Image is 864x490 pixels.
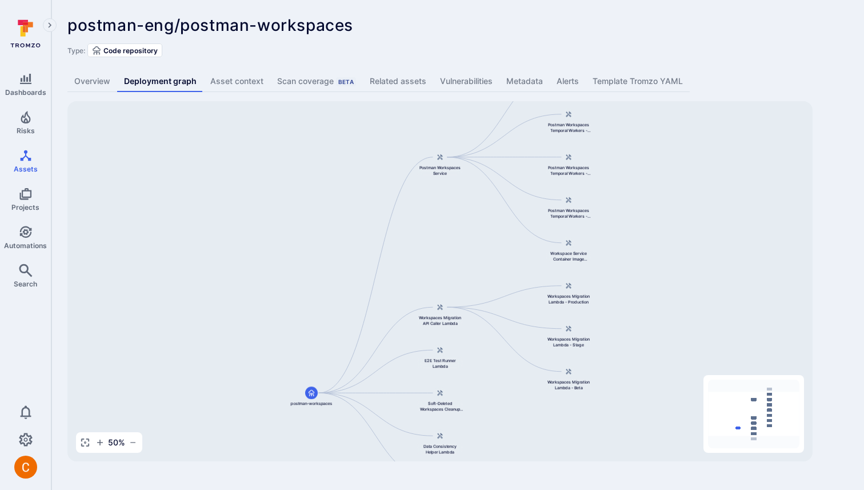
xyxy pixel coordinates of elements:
span: Postman Workspaces Temporal Workers - Stage [546,122,591,133]
span: Projects [11,203,39,212]
a: Asset context [203,71,270,92]
a: Metadata [499,71,550,92]
a: Related assets [363,71,433,92]
span: Type: [67,46,85,55]
div: Asset tabs [67,71,848,92]
span: Code repository [103,46,158,55]
a: Deployment graph [117,71,203,92]
span: Postman Workspaces Temporal Workers - Beta [546,165,591,176]
span: 50 % [108,437,125,448]
a: Vulnerabilities [433,71,499,92]
a: Template Tromzo YAML [586,71,690,92]
i: Expand navigation menu [46,21,54,30]
span: Search [14,280,37,288]
span: Workspaces Migration API Caller Lambda [417,314,463,326]
img: ACg8ocJuq_DPPTkXyD9OlTnVLvDrpObecjcADscmEHLMiTyEnTELew=s96-c [14,456,37,479]
span: Postman Workspaces Service [417,165,463,176]
span: Assets [14,165,38,173]
span: postman-workspaces [291,400,333,406]
span: Data Consistency Helper Lambda [417,443,463,455]
span: Workspace Service Container Image Repository [546,250,591,262]
span: Postman Workspaces Temporal Workers - Preview [546,208,591,219]
span: Automations [4,241,47,250]
span: Soft-Deleted Workspaces Cleanup Lambda [417,400,463,412]
div: Scan coverage [277,75,356,87]
div: Beta [336,77,356,86]
span: postman-eng/postman-workspaces [67,15,353,35]
a: Alerts [550,71,586,92]
span: Workspaces Migration Lambda - Beta [546,379,591,391]
span: Workspaces Migration Lambda - Stage [546,336,591,348]
span: Workspaces Migration Lambda - Production [546,293,591,305]
span: Dashboards [5,88,46,97]
a: Overview [67,71,117,92]
span: E2E Test Runner Lambda [417,357,463,369]
div: Camilo Rivera [14,456,37,479]
button: Expand navigation menu [43,18,57,32]
span: Risks [17,126,35,135]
